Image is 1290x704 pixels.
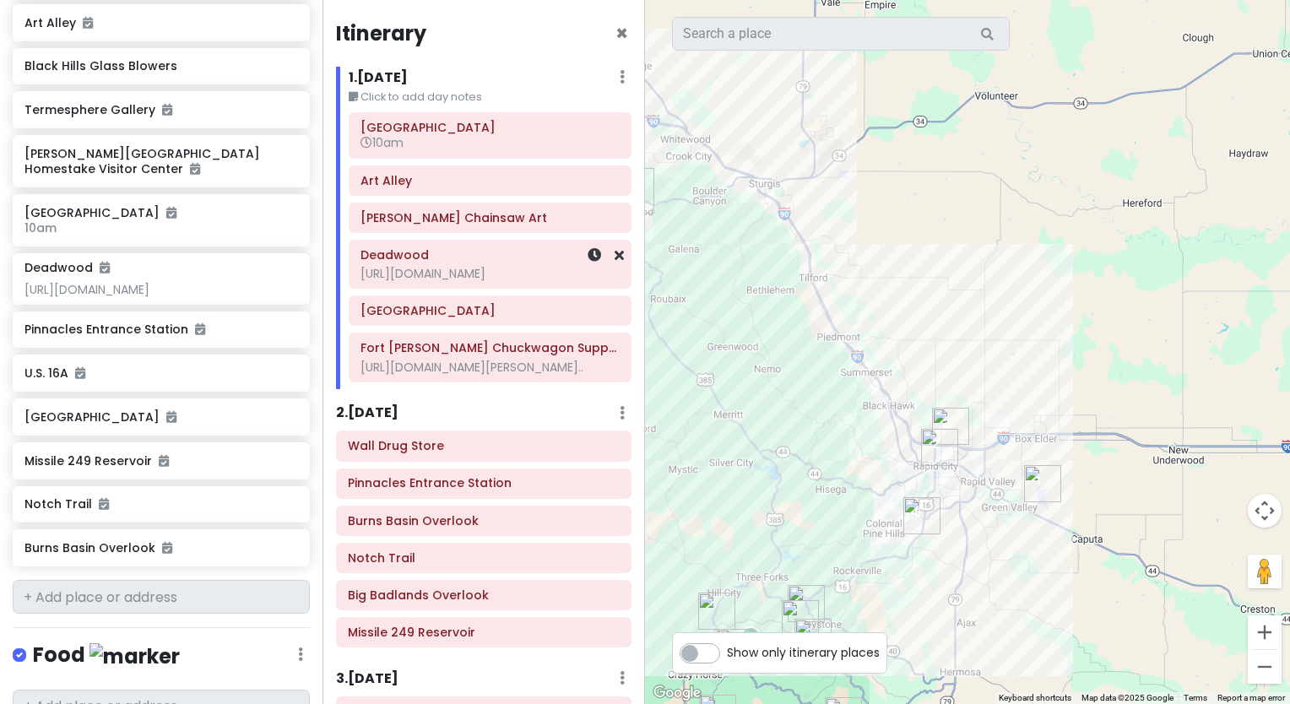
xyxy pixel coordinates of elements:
h6: [GEOGRAPHIC_DATA] [24,205,297,220]
h4: Food [33,642,180,669]
i: Added to itinerary [162,542,172,554]
i: Added to itinerary [75,367,85,379]
input: + Add place or address [13,580,310,614]
h6: [GEOGRAPHIC_DATA] [24,409,297,425]
span: Close itinerary [615,19,628,47]
i: Added to itinerary [166,411,176,423]
input: Search a place [672,17,1010,51]
h6: Big Badlands Overlook [348,588,620,603]
button: Map camera controls [1248,494,1282,528]
a: Set a time [588,246,601,265]
i: Added to itinerary [100,262,110,273]
div: Norbeck Overlook [794,619,832,656]
a: Terms (opens in new tab) [1184,693,1207,702]
h6: Burns Basin Overlook [24,540,297,555]
img: Google [649,682,705,704]
div: [URL][DOMAIN_NAME][PERSON_NAME].. [360,360,620,375]
div: [URL][DOMAIN_NAME] [360,266,620,281]
i: Added to itinerary [83,17,93,29]
h6: Termesphere Gallery [24,102,297,117]
h6: Deadwood [24,260,110,275]
h6: 1 . [DATE] [349,69,408,87]
button: Keyboard shortcuts [999,692,1071,704]
button: Zoom in [1248,615,1282,649]
a: Open this area in Google Maps (opens a new window) [649,682,705,704]
i: Added to itinerary [99,498,109,510]
span: 10am [360,134,404,151]
button: Drag Pegman onto the map to open Street View [1248,555,1282,588]
h6: Rapid City Regional Airport [360,120,620,135]
span: Show only itinerary places [727,643,880,662]
h6: Notch Trail [24,496,297,512]
h6: 3 . [DATE] [336,670,398,688]
div: Fort Hays Chuckwagon Supper & Show [903,497,940,534]
small: Click to add day notes [349,89,631,106]
span: Map data ©2025 Google [1081,693,1173,702]
div: Black Elk Peak Trailhead [717,629,754,666]
div: Mount Rushmore National Memorial [782,600,819,637]
a: Remove from day [615,246,624,265]
h6: Art Alley [360,173,620,188]
h6: Notch Trail [348,550,620,566]
h6: Burns Basin Overlook [348,513,620,528]
h6: Wall Drug Store [348,438,620,453]
h6: Pinnacles Entrance Station [24,322,297,337]
i: Added to itinerary [159,455,169,467]
h6: Deadwood [360,247,620,263]
a: Report a map error [1217,693,1285,702]
i: Added to itinerary [162,104,172,116]
h6: 2 . [DATE] [336,404,398,422]
button: Close [615,24,628,44]
h6: U.S. 16A [24,366,297,381]
div: [URL][DOMAIN_NAME] [24,282,297,297]
h6: Black Hills Glass Blowers [24,58,297,73]
div: Black Hills Glass Blowers [788,585,825,622]
button: Zoom out [1248,650,1282,684]
h6: Mount Roosevelt Friendship Tower [360,303,620,318]
div: Dahl's Chainsaw Art [932,408,969,445]
i: Added to itinerary [190,163,200,175]
div: Art Alley [921,429,958,466]
h6: Missile 249 Reservoir [348,625,620,640]
h6: [PERSON_NAME][GEOGRAPHIC_DATA] Homestake Visitor Center [24,146,297,176]
h6: Missile 249 Reservoir [24,453,297,468]
div: Needles Highway, black hills South Dakota. [698,593,735,630]
h6: Art Alley [24,15,297,30]
h6: Pinnacles Entrance Station [348,475,620,490]
h4: Itinerary [336,20,426,46]
i: Added to itinerary [195,323,205,335]
span: 10am [24,219,57,236]
div: Rapid City Regional Airport [1024,465,1061,502]
img: marker [89,643,180,669]
i: Added to itinerary [166,207,176,219]
h6: Dahl's Chainsaw Art [360,210,620,225]
h6: Fort Hays Chuckwagon Supper & Show [360,340,620,355]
